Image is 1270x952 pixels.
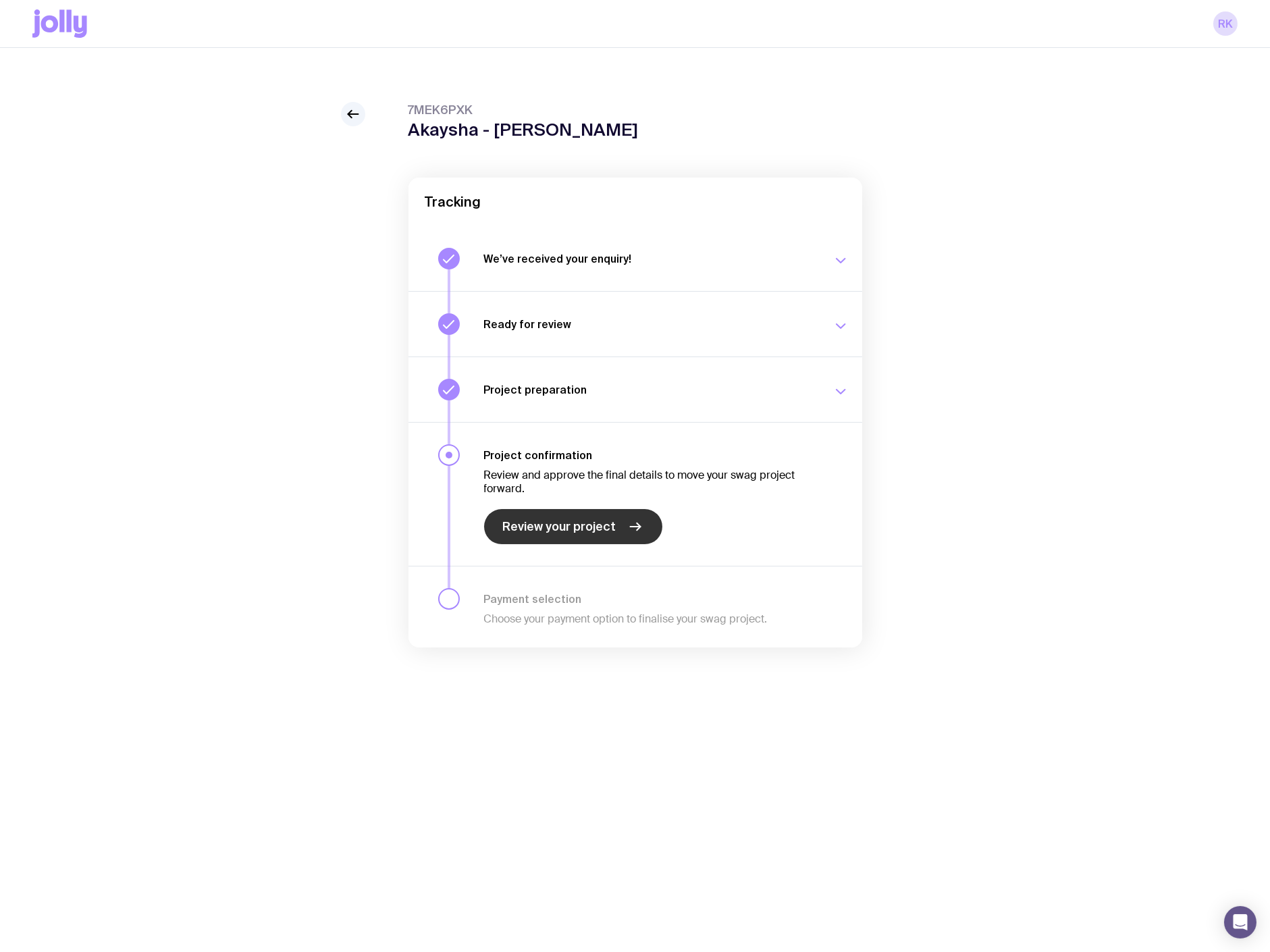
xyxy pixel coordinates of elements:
[484,612,816,626] p: Choose your payment option to finalise your swag project.
[408,356,862,422] button: Project preparation
[484,448,816,462] h3: Project confirmation
[425,194,846,210] h2: Tracking
[484,383,816,396] h3: Project preparation
[484,592,816,606] h3: Payment selection
[1224,906,1256,938] div: Open Intercom Messenger
[408,291,862,356] button: Ready for review
[484,509,662,544] a: Review your project
[484,252,816,265] h3: We’ve received your enquiry!
[1213,11,1238,36] a: RK
[408,102,639,118] span: 7MEK6PXK
[484,469,816,496] p: Review and approve the final details to move your swag project forward.
[503,519,616,535] span: Review your project
[484,317,816,331] h3: Ready for review
[408,120,639,140] h1: Akaysha - [PERSON_NAME]
[408,226,862,291] button: We’ve received your enquiry!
